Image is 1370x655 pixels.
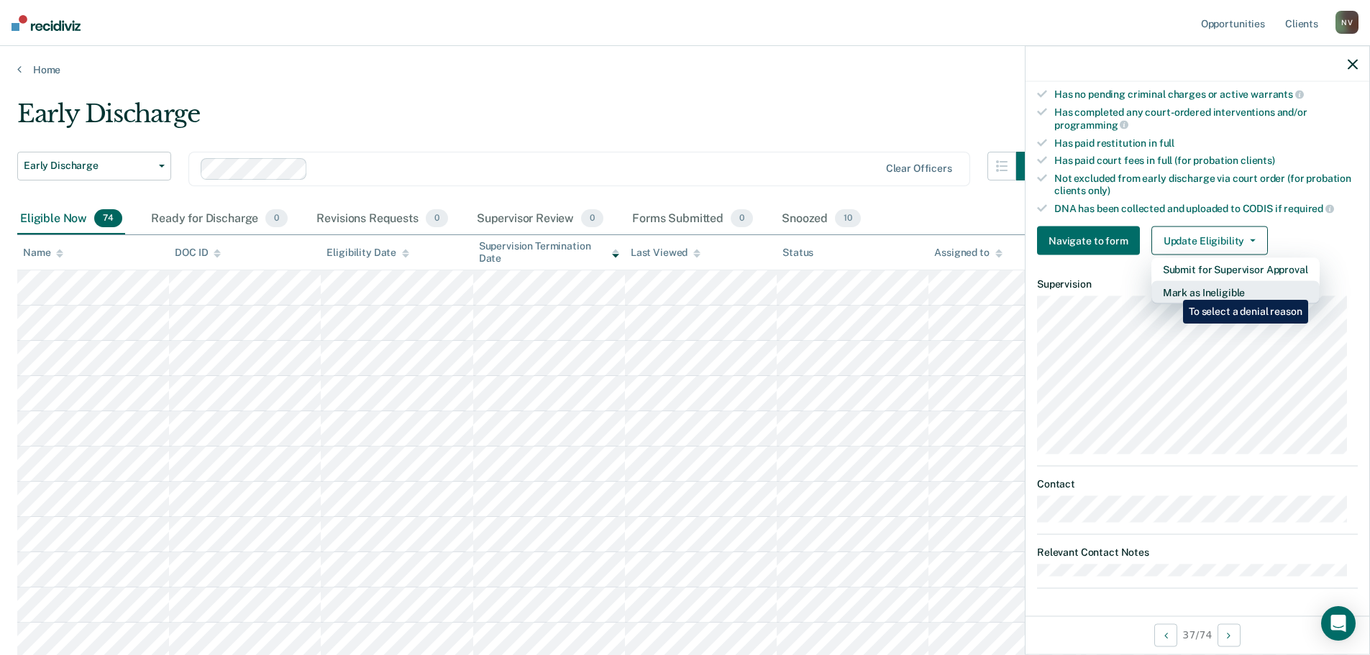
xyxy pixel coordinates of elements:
div: Forms Submitted [629,203,756,235]
button: Next Opportunity [1218,623,1241,646]
div: N V [1335,11,1358,34]
div: 37 / 74 [1026,615,1369,654]
div: Has paid court fees in full (for probation [1054,155,1358,167]
dt: Supervision [1037,278,1358,290]
div: Name [23,247,63,259]
span: clients) [1241,155,1275,166]
span: only) [1088,184,1110,196]
div: DNA has been collected and uploaded to CODIS if [1054,202,1358,215]
div: Revisions Requests [314,203,450,235]
button: Navigate to form [1037,226,1140,255]
div: Supervisor Review [474,203,607,235]
span: Early Discharge [24,160,153,172]
span: 10 [835,209,861,228]
div: Eligibility Date [326,247,409,259]
div: Assigned to [934,247,1002,259]
div: Has no pending criminal charges or active [1054,88,1358,101]
div: Ready for Discharge [148,203,291,235]
div: Early Discharge [17,99,1045,140]
div: Status [782,247,813,259]
button: Update Eligibility [1151,226,1268,255]
div: Snoozed [779,203,864,235]
div: Last Viewed [631,247,700,259]
div: Has completed any court-ordered interventions and/or [1054,106,1358,131]
dt: Relevant Contact Notes [1037,546,1358,559]
dt: Contact [1037,477,1358,490]
span: 0 [581,209,603,228]
span: required [1284,203,1334,214]
div: DOC ID [175,247,221,259]
div: Open Intercom Messenger [1321,606,1356,641]
button: Submit for Supervisor Approval [1151,258,1320,281]
button: Previous Opportunity [1154,623,1177,646]
span: full [1159,137,1174,148]
img: Recidiviz [12,15,81,31]
a: Navigate to form link [1037,226,1146,255]
span: 0 [426,209,448,228]
a: Home [17,63,1353,76]
button: Mark as Ineligible [1151,281,1320,304]
span: warrants [1251,88,1304,100]
div: Not excluded from early discharge via court order (for probation clients [1054,173,1358,197]
div: Clear officers [886,162,952,175]
span: 0 [731,209,753,228]
span: 0 [265,209,288,228]
span: programming [1054,119,1128,130]
div: Has paid restitution in [1054,137,1358,149]
div: Eligible Now [17,203,125,235]
span: 74 [94,209,122,228]
div: Supervision Termination Date [479,240,619,265]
